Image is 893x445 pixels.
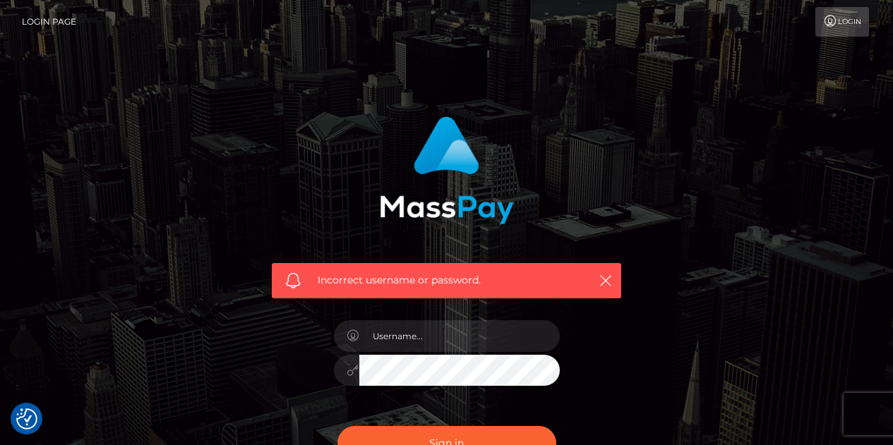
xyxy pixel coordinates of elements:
[815,7,869,37] a: Login
[380,116,514,224] img: MassPay Login
[318,273,575,288] span: Incorrect username or password.
[16,408,37,429] button: Consent Preferences
[16,408,37,429] img: Revisit consent button
[359,320,560,352] input: Username...
[22,7,76,37] a: Login Page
